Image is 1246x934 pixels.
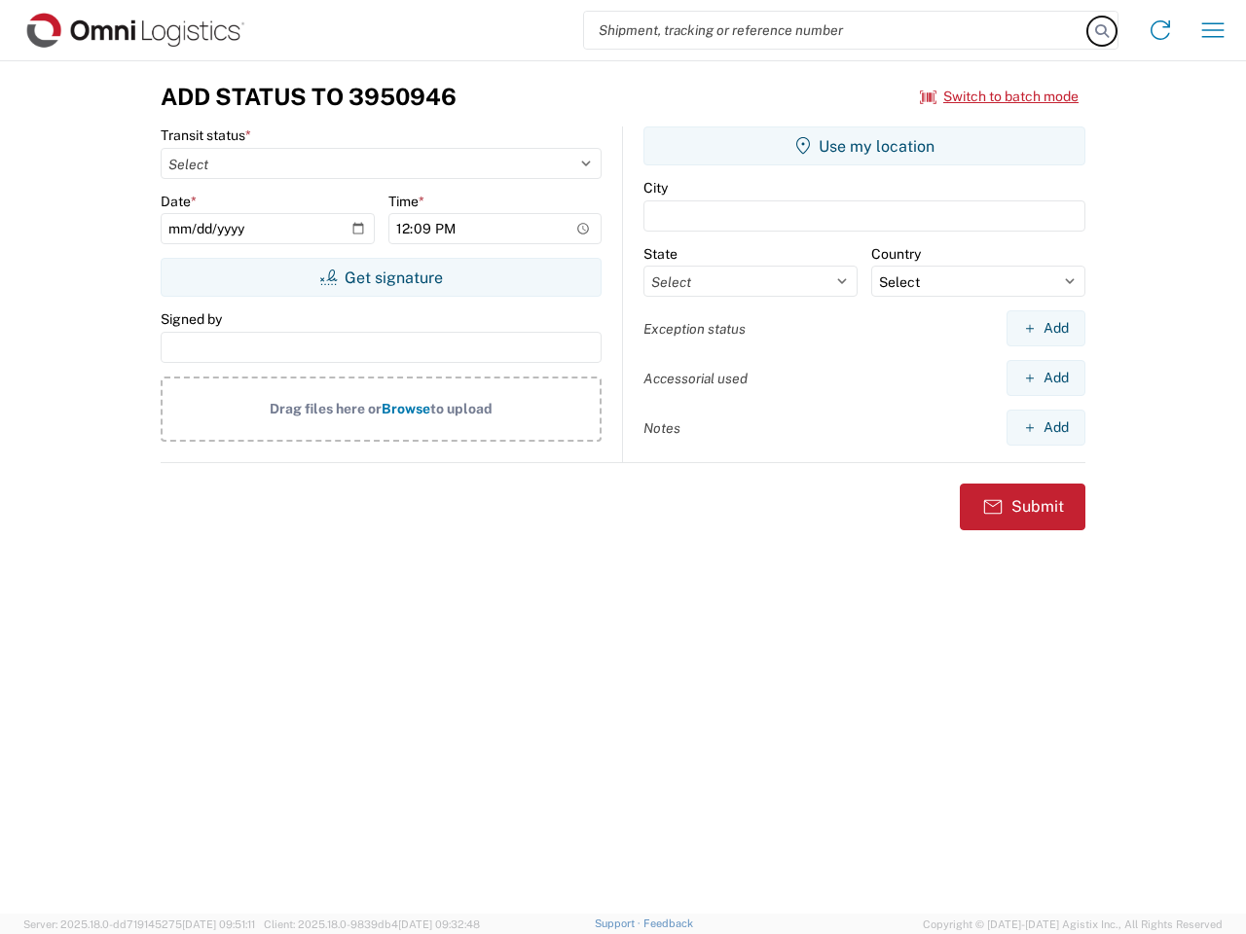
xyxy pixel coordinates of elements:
[923,916,1223,933] span: Copyright © [DATE]-[DATE] Agistix Inc., All Rights Reserved
[388,193,424,210] label: Time
[264,918,480,930] span: Client: 2025.18.0-9839db4
[643,370,748,387] label: Accessorial used
[161,310,222,328] label: Signed by
[161,126,251,144] label: Transit status
[643,320,746,338] label: Exception status
[23,918,255,930] span: Server: 2025.18.0-dd719145275
[584,12,1088,49] input: Shipment, tracking or reference number
[595,917,643,929] a: Support
[920,81,1079,113] button: Switch to batch mode
[643,126,1085,165] button: Use my location
[270,401,382,416] span: Drag files here or
[643,419,680,437] label: Notes
[643,917,693,929] a: Feedback
[1007,310,1085,346] button: Add
[960,484,1085,530] button: Submit
[643,245,678,263] label: State
[430,401,493,416] span: to upload
[398,918,480,930] span: [DATE] 09:32:48
[161,193,197,210] label: Date
[643,179,668,197] label: City
[1007,410,1085,446] button: Add
[1007,360,1085,396] button: Add
[382,401,430,416] span: Browse
[182,918,255,930] span: [DATE] 09:51:11
[871,245,921,263] label: Country
[161,83,457,111] h3: Add Status to 3950946
[161,258,602,297] button: Get signature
